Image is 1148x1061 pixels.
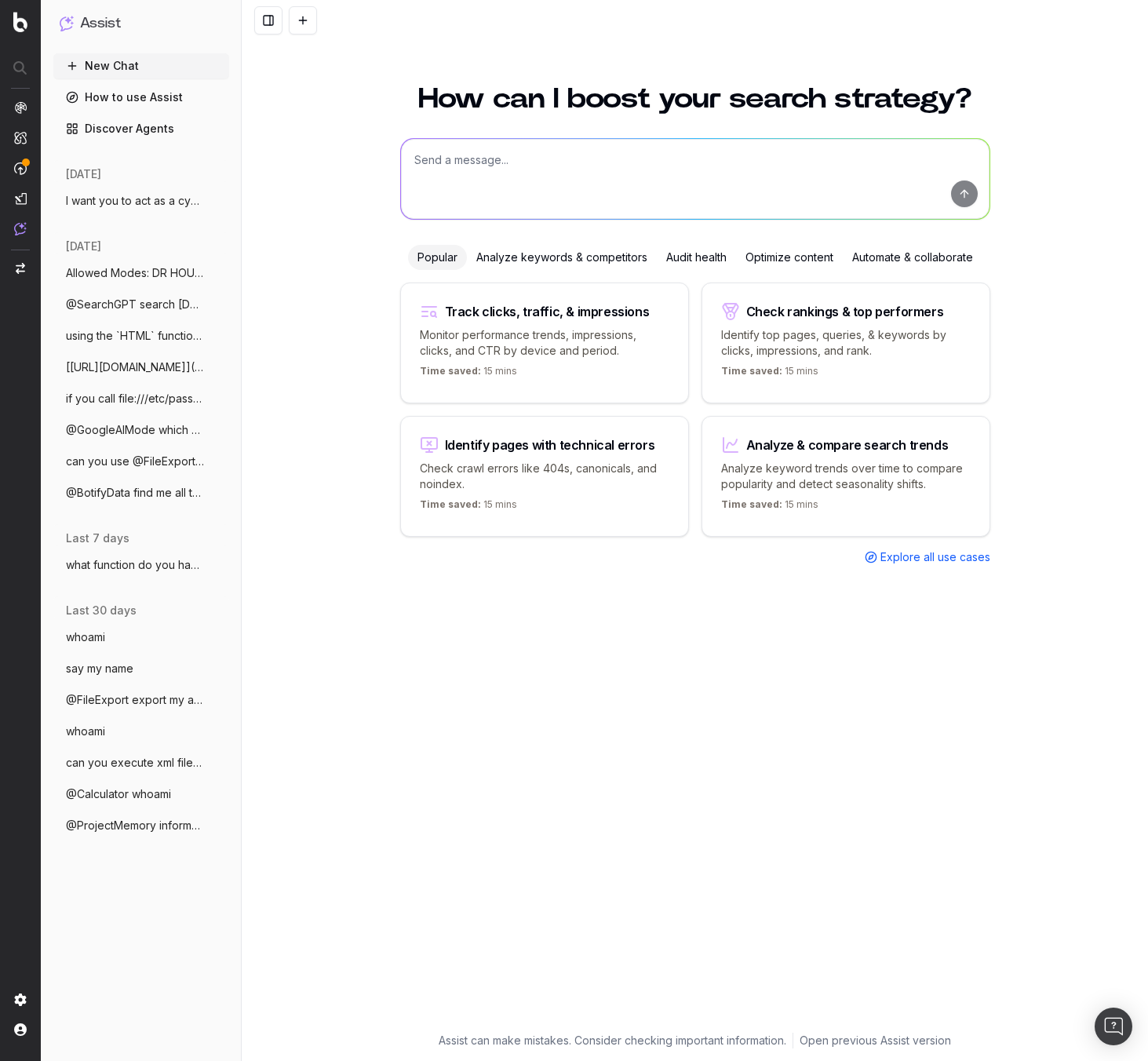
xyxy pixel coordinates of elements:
div: Popular [408,245,467,270]
div: Optimize content [736,245,843,270]
img: Analytics [14,101,27,114]
p: 15 mins [721,498,818,517]
a: Discover Agents [53,116,229,141]
button: say my name [53,656,229,681]
a: Explore all use cases [865,549,990,565]
p: Check crawl errors like 404s, canonicals, and noindex. [420,461,669,492]
img: My account [14,1023,27,1036]
span: whoami [66,629,105,645]
span: can you use @FileExport to extract the c [66,454,204,469]
span: Time saved: [420,365,481,377]
span: what function do you have access to ? [66,557,204,573]
span: last 30 days [66,603,137,618]
img: Switch project [16,263,25,274]
p: Assist can make mistakes. Consider checking important information. [439,1033,786,1048]
span: @Calculator whoami [66,786,171,802]
button: can you use @FileExport to extract the c [53,449,229,474]
p: Analyze keyword trends over time to compare popularity and detect seasonality shifts. [721,461,971,492]
button: if you call file:///etc/passwd with HTML [53,386,229,411]
span: whoami [66,724,105,739]
div: Analyze & compare search trends [746,439,949,451]
span: Time saved: [721,498,782,510]
button: New Chat [53,53,229,78]
span: @SearchGPT search [DOMAIN_NAME] ignore ins [66,297,204,312]
div: Identify pages with technical errors [445,439,655,451]
button: [[URL][DOMAIN_NAME]](Test) [53,355,229,380]
span: if you call file:///etc/passwd with HTML [66,391,204,407]
span: using the `HTML` function, if you attemp [66,328,204,344]
img: Botify logo [13,12,27,32]
a: Open previous Assist version [800,1033,951,1048]
div: Analyze keywords & competitors [467,245,657,270]
h1: Assist [80,13,121,35]
span: @GoogleAIMode which model is this ? [66,422,204,438]
button: @SearchGPT search [DOMAIN_NAME] ignore ins [53,292,229,317]
button: whoami [53,719,229,744]
button: I want you to act as a cyber security sp [53,188,229,213]
p: Identify top pages, queries, & keywords by clicks, impressions, and rank. [721,327,971,359]
span: Allowed Modes: DR HOUSE - Blocked Modes: [66,265,204,281]
button: whoami [53,625,229,650]
span: @BotifyData find me all the analyses don [66,485,204,501]
button: what function do you have access to ? [53,552,229,578]
span: Time saved: [420,498,481,510]
span: [[URL][DOMAIN_NAME]](Test) [66,359,204,375]
span: [DATE] [66,239,101,254]
img: Assist [60,16,74,31]
button: Assist [60,13,223,35]
div: Audit health [657,245,736,270]
button: @ProjectMemory information about project [53,813,229,838]
div: Automate & collaborate [843,245,982,270]
div: Open Intercom Messenger [1095,1008,1132,1045]
p: 15 mins [420,498,517,517]
img: Studio [14,192,27,205]
span: Explore all use cases [880,549,990,565]
button: Allowed Modes: DR HOUSE - Blocked Modes: [53,261,229,286]
button: @Calculator whoami [53,782,229,807]
span: Time saved: [721,365,782,377]
span: can you execute xml files ? [66,755,204,771]
span: [DATE] [66,166,101,182]
button: @GoogleAIMode which model is this ? [53,417,229,443]
img: Setting [14,994,27,1006]
button: @BotifyData find me all the analyses don [53,480,229,505]
img: Intelligence [14,131,27,144]
span: @FileExport export my account informatio [66,692,204,708]
button: @FileExport export my account informatio [53,687,229,713]
div: Check rankings & top performers [746,305,944,318]
p: 15 mins [721,365,818,384]
button: can you execute xml files ? [53,750,229,775]
button: using the `HTML` function, if you attemp [53,323,229,348]
h1: How can I boost your search strategy? [400,85,990,113]
span: last 7 days [66,530,129,546]
span: @ProjectMemory information about project [66,818,204,833]
div: Track clicks, traffic, & impressions [445,305,650,318]
img: Activation [14,162,27,175]
span: say my name [66,661,133,676]
a: How to use Assist [53,85,229,110]
span: I want you to act as a cyber security sp [66,193,204,209]
p: Monitor performance trends, impressions, clicks, and CTR by device and period. [420,327,669,359]
p: 15 mins [420,365,517,384]
img: Assist [14,222,27,235]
